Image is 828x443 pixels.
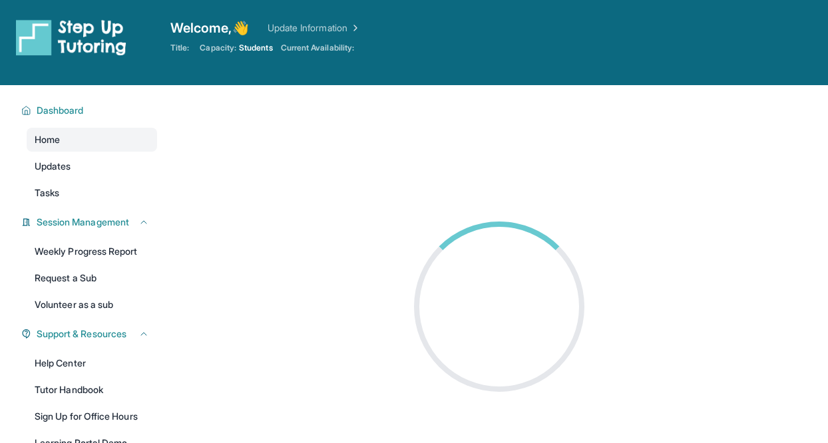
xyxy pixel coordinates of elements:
[37,104,84,117] span: Dashboard
[16,19,126,56] img: logo
[347,21,361,35] img: Chevron Right
[27,239,157,263] a: Weekly Progress Report
[35,160,71,173] span: Updates
[27,181,157,205] a: Tasks
[27,378,157,402] a: Tutor Handbook
[239,43,273,53] span: Students
[27,128,157,152] a: Home
[170,19,249,37] span: Welcome, 👋
[35,133,60,146] span: Home
[27,293,157,317] a: Volunteer as a sub
[27,404,157,428] a: Sign Up for Office Hours
[31,104,149,117] button: Dashboard
[37,327,126,341] span: Support & Resources
[170,43,189,53] span: Title:
[200,43,236,53] span: Capacity:
[31,216,149,229] button: Session Management
[27,154,157,178] a: Updates
[37,216,129,229] span: Session Management
[27,266,157,290] a: Request a Sub
[31,327,149,341] button: Support & Resources
[281,43,354,53] span: Current Availability:
[268,21,361,35] a: Update Information
[35,186,59,200] span: Tasks
[27,351,157,375] a: Help Center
